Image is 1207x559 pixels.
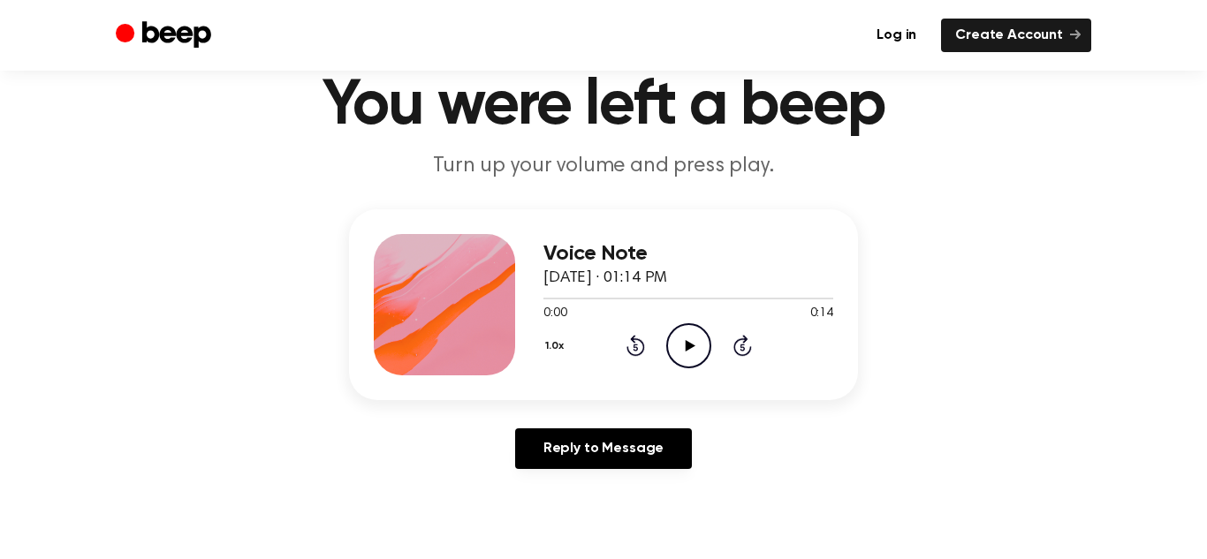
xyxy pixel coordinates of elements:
[543,331,571,361] button: 1.0x
[151,74,1056,138] h1: You were left a beep
[543,270,667,286] span: [DATE] · 01:14 PM
[941,19,1091,52] a: Create Account
[810,305,833,323] span: 0:14
[543,305,566,323] span: 0:00
[515,428,692,469] a: Reply to Message
[543,242,833,266] h3: Voice Note
[862,19,930,52] a: Log in
[264,152,943,181] p: Turn up your volume and press play.
[116,19,216,53] a: Beep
